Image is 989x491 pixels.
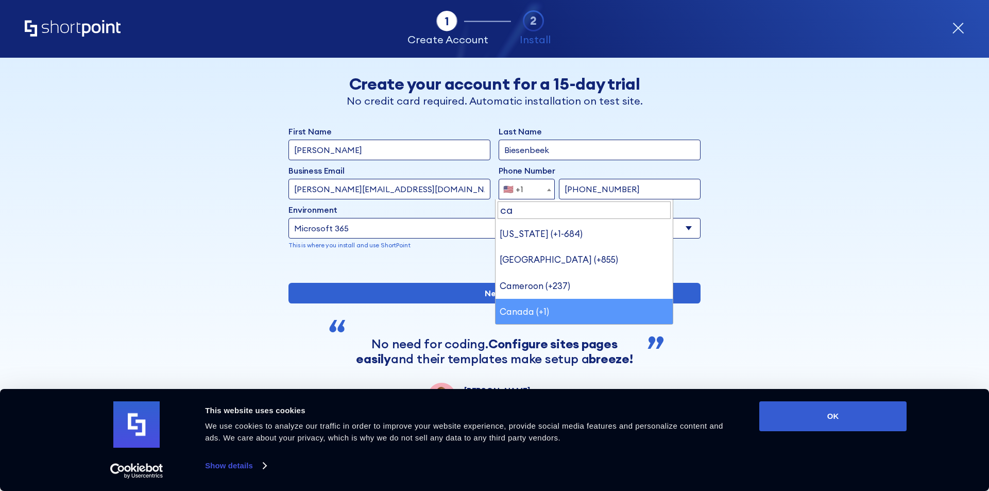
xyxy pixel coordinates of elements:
[498,201,671,219] input: Search
[205,458,266,473] a: Show details
[205,421,723,442] span: We use cookies to analyze our traffic in order to improve your website experience, provide social...
[92,463,182,479] a: Usercentrics Cookiebot - opens in a new window
[496,221,673,247] li: [US_STATE] (+1-684)
[113,401,160,448] img: logo
[496,247,673,273] li: [GEOGRAPHIC_DATA] (+855)
[496,273,673,299] li: Cameroon (+237)
[496,299,673,325] li: Canada (+1)
[759,401,907,431] button: OK
[205,404,736,417] div: This website uses cookies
